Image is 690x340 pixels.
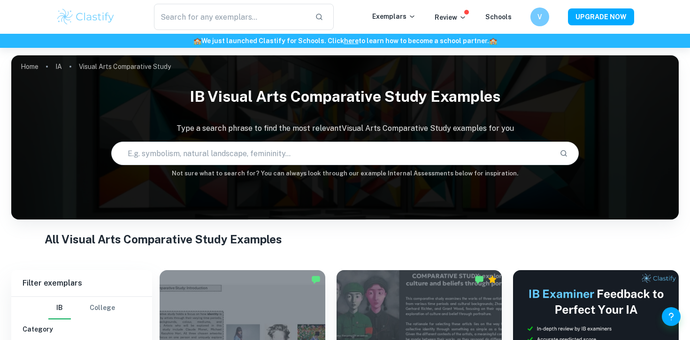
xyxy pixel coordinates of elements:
[488,275,497,284] div: Premium
[556,145,572,161] button: Search
[48,297,71,319] button: IB
[568,8,634,25] button: UPGRADE NOW
[112,140,552,166] input: E.g. symbolism, natural landscape, femininity...
[48,297,115,319] div: Filter type choice
[475,275,484,284] img: Marked
[662,307,681,326] button: Help and Feedback
[311,275,321,284] img: Marked
[535,12,545,22] h6: V
[2,36,688,46] h6: We just launched Clastify for Schools. Click to learn how to become a school partner.
[11,169,679,178] h6: Not sure what to search for? You can always look through our example Internal Assessments below f...
[154,4,307,30] input: Search for any exemplars...
[23,324,141,334] h6: Category
[530,8,549,26] button: V
[56,8,115,26] img: Clastify logo
[11,82,679,112] h1: IB Visual Arts Comparative Study examples
[372,11,416,22] p: Exemplars
[21,60,38,73] a: Home
[11,270,152,296] h6: Filter exemplars
[485,13,512,21] a: Schools
[55,60,62,73] a: IA
[90,297,115,319] button: College
[193,37,201,45] span: 🏫
[79,61,171,72] p: Visual Arts Comparative Study
[344,37,359,45] a: here
[11,123,679,134] p: Type a search phrase to find the most relevant Visual Arts Comparative Study examples for you
[45,231,645,248] h1: All Visual Arts Comparative Study Examples
[435,12,467,23] p: Review
[489,37,497,45] span: 🏫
